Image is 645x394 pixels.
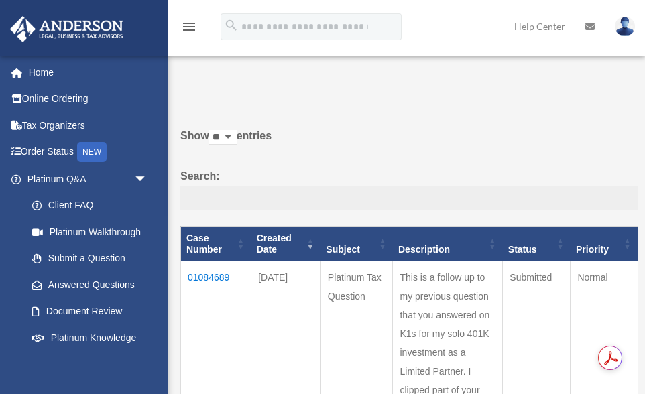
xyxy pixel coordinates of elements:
a: Online Ordering [9,86,168,113]
img: Anderson Advisors Platinum Portal [6,16,127,42]
i: menu [181,19,197,35]
img: User Pic [615,17,635,36]
a: Platinum Q&Aarrow_drop_down [9,166,161,192]
th: Case Number: activate to sort column ascending [181,227,251,261]
a: Answered Questions [19,271,154,298]
input: Search: [180,186,638,211]
span: arrow_drop_down [134,166,161,193]
a: Document Review [19,298,161,325]
a: menu [181,23,197,35]
select: Showentries [209,130,237,145]
th: Priority: activate to sort column ascending [571,227,638,261]
a: Order StatusNEW [9,139,168,166]
i: search [224,18,239,33]
a: Platinum Walkthrough [19,218,161,245]
a: Submit a Question [19,245,161,272]
label: Show entries [180,127,638,159]
a: Home [9,59,168,86]
th: Subject: activate to sort column ascending [320,227,393,261]
th: Description: activate to sort column ascending [393,227,503,261]
a: Tax Organizers [9,112,168,139]
div: NEW [77,142,107,162]
label: Search: [180,167,638,211]
a: Platinum Knowledge Room [19,324,161,367]
th: Status: activate to sort column ascending [503,227,571,261]
a: Client FAQ [19,192,161,219]
th: Created Date: activate to sort column ascending [251,227,321,261]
